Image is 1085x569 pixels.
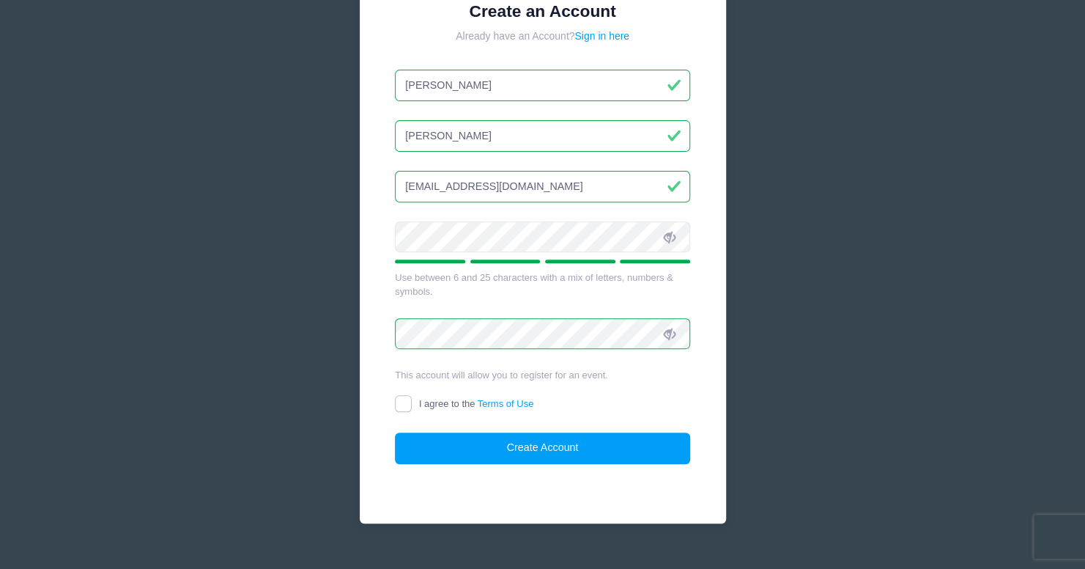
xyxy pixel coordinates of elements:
[478,398,534,409] a: Terms of Use
[395,171,690,202] input: Email
[395,29,690,44] div: Already have an Account?
[419,398,533,409] span: I agree to the
[574,30,629,42] a: Sign in here
[395,271,690,299] div: Use between 6 and 25 characters with a mix of letters, numbers & symbols.
[395,395,412,412] input: I agree to theTerms of Use
[395,120,690,152] input: Last Name
[395,433,690,464] button: Create Account
[395,70,690,101] input: First Name
[395,1,690,21] h1: Create an Account
[395,368,690,383] div: This account will allow you to register for an event.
